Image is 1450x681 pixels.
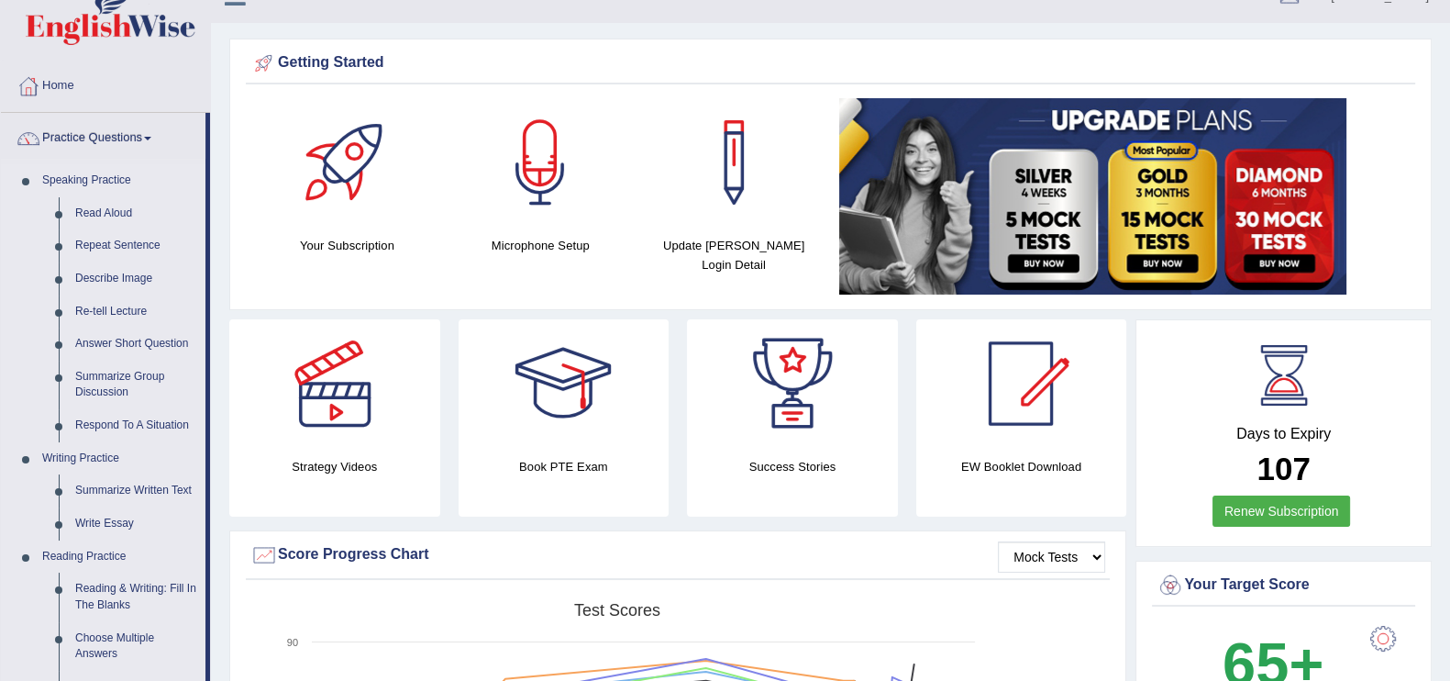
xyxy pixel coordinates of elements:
a: Practice Questions [1,113,205,159]
a: Home [1,61,210,106]
h4: Update [PERSON_NAME] Login Detail [647,236,822,274]
div: Score Progress Chart [250,541,1105,569]
a: Answer Short Question [67,328,205,361]
a: Renew Subscription [1212,496,1351,527]
h4: Book PTE Exam [459,457,670,476]
a: Writing Practice [34,442,205,475]
a: Write Essay [67,508,205,541]
tspan: Test scores [574,601,660,620]
a: Choose Multiple Answers [67,622,205,671]
a: Respond To A Situation [67,409,205,442]
a: Reading & Writing: Fill In The Blanks [67,573,205,621]
a: Speaking Practice [34,164,205,197]
h4: Success Stories [687,457,898,476]
h4: Your Subscription [260,236,435,255]
a: Summarize Written Text [67,474,205,508]
h4: EW Booklet Download [916,457,1127,476]
img: small5.jpg [839,98,1346,295]
a: Describe Image [67,262,205,296]
div: Getting Started [250,50,1411,77]
a: Repeat Sentence [67,229,205,262]
div: Your Target Score [1157,572,1411,599]
h4: Strategy Videos [229,457,440,476]
h4: Days to Expiry [1157,426,1411,442]
h4: Microphone Setup [453,236,628,255]
a: Summarize Group Discussion [67,361,205,409]
b: 107 [1256,451,1310,486]
text: 90 [287,637,298,648]
a: Read Aloud [67,197,205,230]
a: Reading Practice [34,541,205,574]
a: Re-tell Lecture [67,296,205,329]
